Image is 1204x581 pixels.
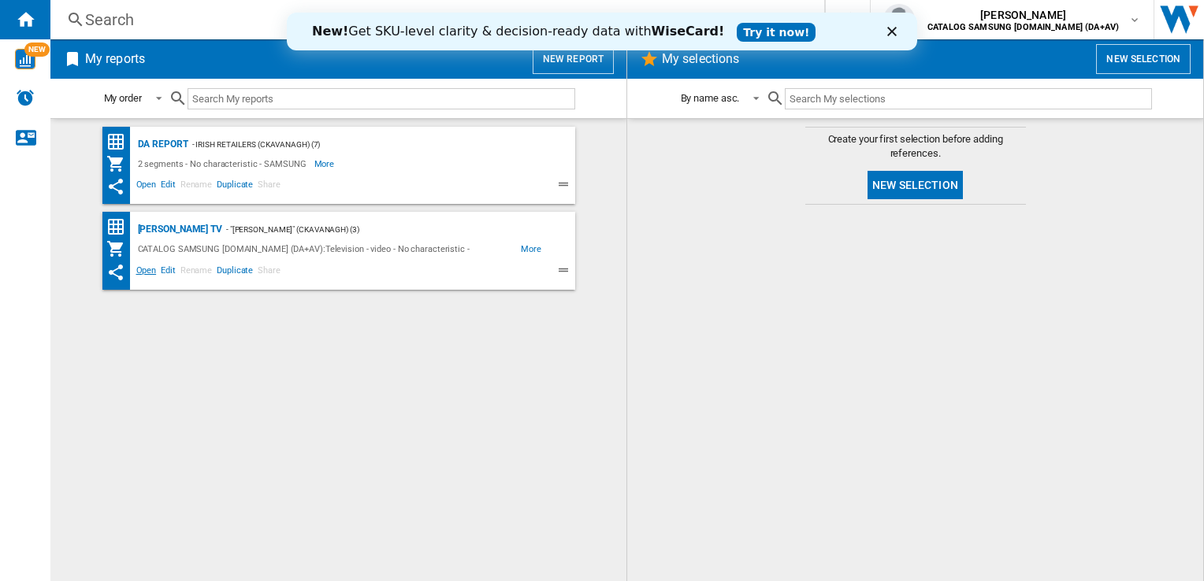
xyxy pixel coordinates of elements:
div: [PERSON_NAME] TV [134,220,222,239]
span: [PERSON_NAME] [927,7,1119,23]
div: 2 segments - No characteristic - SAMSUNG [134,154,314,173]
img: wise-card.svg [15,49,35,69]
input: Search My selections [785,88,1151,109]
h2: My reports [82,44,148,74]
span: NEW [24,43,50,57]
div: My order [104,92,142,104]
span: Open [134,263,159,282]
span: More [521,239,544,259]
button: New report [533,44,614,74]
div: CATALOG SAMSUNG [DOMAIN_NAME] (DA+AV):Television - video - No characteristic - SAMSUNG [134,239,521,259]
div: DA Report [134,135,188,154]
span: Open [134,177,159,196]
span: Rename [178,263,214,282]
div: My Assortment [106,239,134,259]
span: Create your first selection before adding references. [805,132,1026,161]
div: - Irish Retailers (ckavanagh) (7) [188,135,544,154]
b: CATALOG SAMSUNG [DOMAIN_NAME] (DA+AV) [927,22,1119,32]
input: Search My reports [188,88,575,109]
div: Price Matrix [106,217,134,237]
div: - "[PERSON_NAME]" (ckavanagh) (3) [222,220,544,239]
button: New selection [1096,44,1191,74]
span: Edit [158,177,178,196]
div: Search [85,9,783,31]
span: Duplicate [214,177,255,196]
span: Share [255,263,283,282]
h2: My selections [659,44,742,74]
button: New selection [868,171,963,199]
img: alerts-logo.svg [16,88,35,107]
span: Duplicate [214,263,255,282]
span: Edit [158,263,178,282]
div: My Assortment [106,154,134,173]
ng-md-icon: This report has been shared with you [106,263,125,282]
ng-md-icon: This report has been shared with you [106,177,125,196]
span: Share [255,177,283,196]
span: More [314,154,337,173]
span: Rename [178,177,214,196]
div: Price Matrix [106,132,134,152]
div: By name asc. [681,92,740,104]
img: profile.jpg [883,4,915,35]
div: Close [600,14,616,24]
iframe: Intercom live chat banner [287,13,917,50]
